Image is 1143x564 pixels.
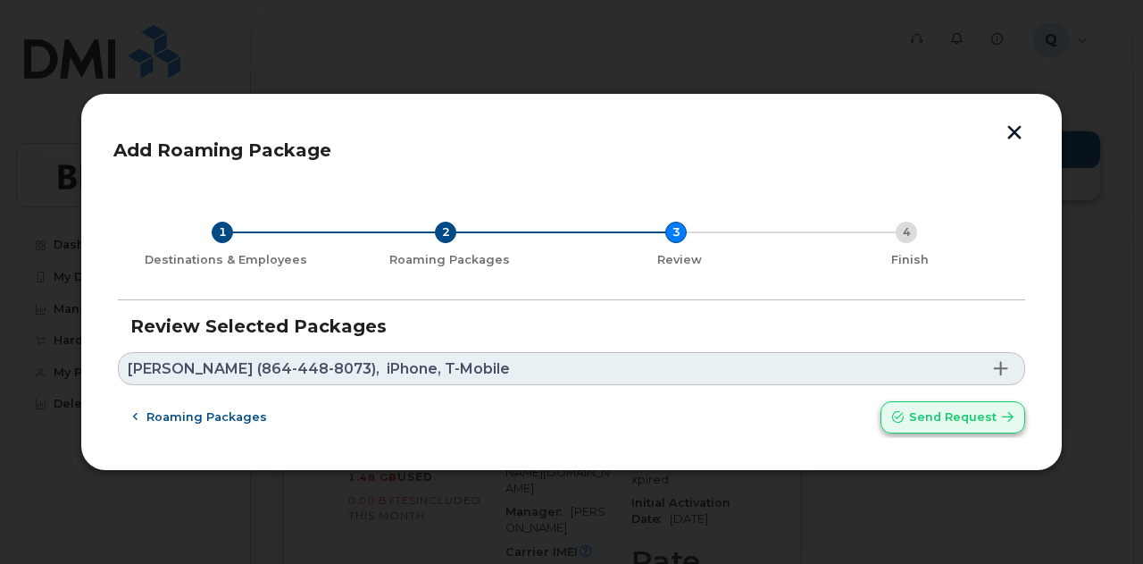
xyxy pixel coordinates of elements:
h3: Review Selected Packages [130,316,1013,336]
span: Roaming packages [146,408,267,425]
div: Roaming Packages [341,253,557,267]
span: Send request [909,408,997,425]
button: Send request [880,401,1025,434]
a: [PERSON_NAME] (864-448-8073),iPhone, T-Mobile [118,352,1025,385]
div: Destinations & Employees [125,253,327,267]
span: iPhone, T-Mobile [387,362,510,376]
iframe: Messenger Launcher [1065,486,1130,551]
div: Finish [802,253,1018,267]
span: Add Roaming Package [113,139,331,161]
span: [PERSON_NAME] (864-448-8073), [128,362,380,376]
div: 2 [435,222,456,243]
div: 4 [896,222,917,243]
button: Roaming packages [118,401,282,434]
